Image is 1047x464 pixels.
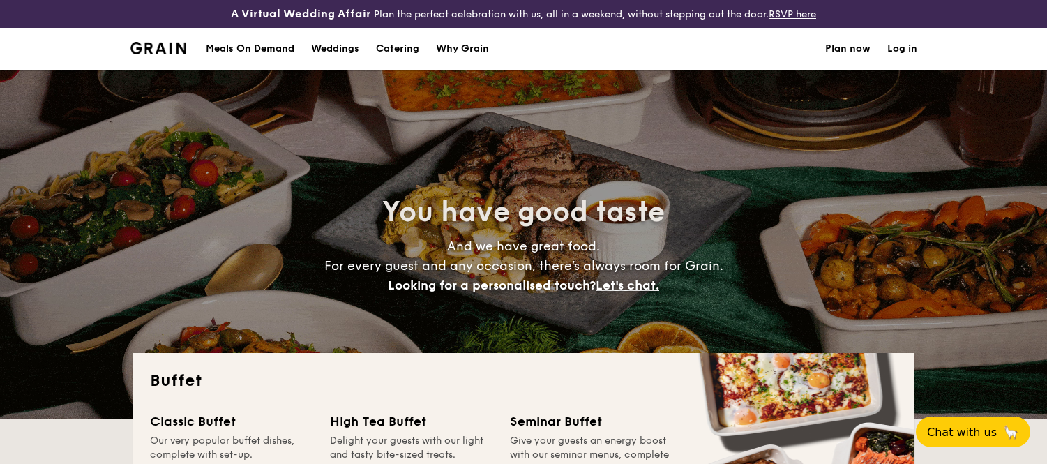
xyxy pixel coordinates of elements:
div: Classic Buffet [150,412,313,431]
img: Grain [130,42,187,54]
a: Catering [368,28,428,70]
a: Logotype [130,42,187,54]
span: Let's chat. [596,278,659,293]
span: And we have great food. For every guest and any occasion, there’s always room for Grain. [324,239,723,293]
div: Seminar Buffet [510,412,673,431]
h1: Catering [376,28,419,70]
div: Meals On Demand [206,28,294,70]
a: Why Grain [428,28,497,70]
h2: Buffet [150,370,898,392]
div: High Tea Buffet [330,412,493,431]
a: Meals On Demand [197,28,303,70]
span: You have good taste [382,195,665,229]
span: Looking for a personalised touch? [388,278,596,293]
span: 🦙 [1002,424,1019,440]
div: Plan the perfect celebration with us, all in a weekend, without stepping out the door. [174,6,873,22]
div: Weddings [311,28,359,70]
div: Why Grain [436,28,489,70]
span: Chat with us [927,426,997,439]
a: Weddings [303,28,368,70]
a: Log in [887,28,917,70]
a: RSVP here [769,8,816,20]
a: Plan now [825,28,871,70]
button: Chat with us🦙 [916,417,1030,447]
h4: A Virtual Wedding Affair [231,6,371,22]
